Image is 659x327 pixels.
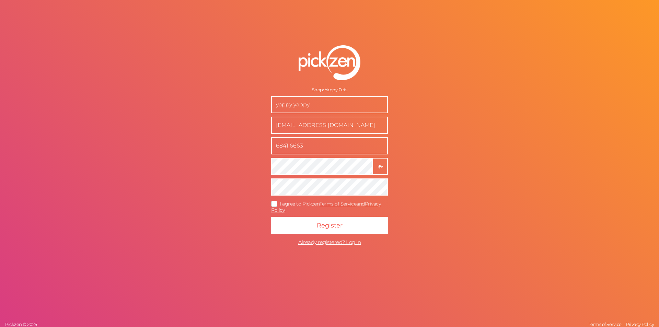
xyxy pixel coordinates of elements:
a: Terms of Service [587,322,623,327]
input: Name [271,96,388,113]
a: Terms of Service [320,201,356,207]
span: I agree to Pickzen and . [271,201,381,213]
a: Privacy Policy [624,322,656,327]
span: Already registered? Log in [298,239,361,245]
button: Register [271,217,388,234]
div: Shop: Yappy Pets [271,87,388,93]
a: Pickzen © 2025 [3,322,38,327]
a: Privacy Policy [271,201,381,213]
img: pz-logo-white.png [299,45,360,80]
input: Business e-mail [271,117,388,134]
span: Privacy Policy [626,322,654,327]
span: Register [317,222,343,229]
input: Phone [271,137,388,154]
span: Terms of Service [589,322,622,327]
